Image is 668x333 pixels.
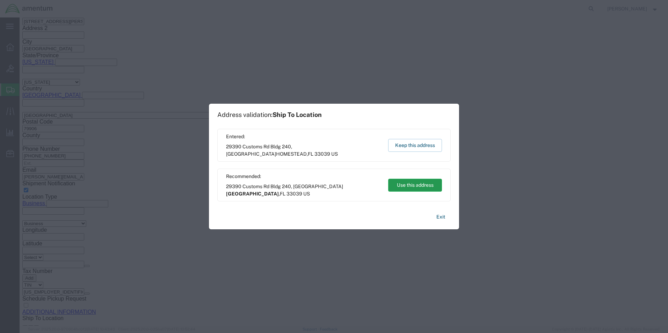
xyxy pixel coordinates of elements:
span: 33039 [286,191,302,197]
span: US [331,151,338,157]
span: FL [280,191,285,197]
span: [GEOGRAPHIC_DATA] [226,191,279,197]
span: FL [308,151,313,157]
button: Keep this address [388,139,442,152]
span: Entered: [226,133,382,140]
button: Use this address [388,179,442,192]
span: Ship To Location [273,111,322,118]
button: Exit [431,211,451,223]
span: 29390 Customs Rd Bldg 240, [GEOGRAPHIC_DATA] , [226,183,382,198]
span: HOMESTEAD [276,151,307,157]
span: 33039 [314,151,330,157]
h1: Address validation: [217,111,322,119]
span: 29390 Customs Rd Bldg 240, [GEOGRAPHIC_DATA] , [226,143,382,158]
span: US [303,191,310,197]
span: Recommended: [226,173,382,180]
